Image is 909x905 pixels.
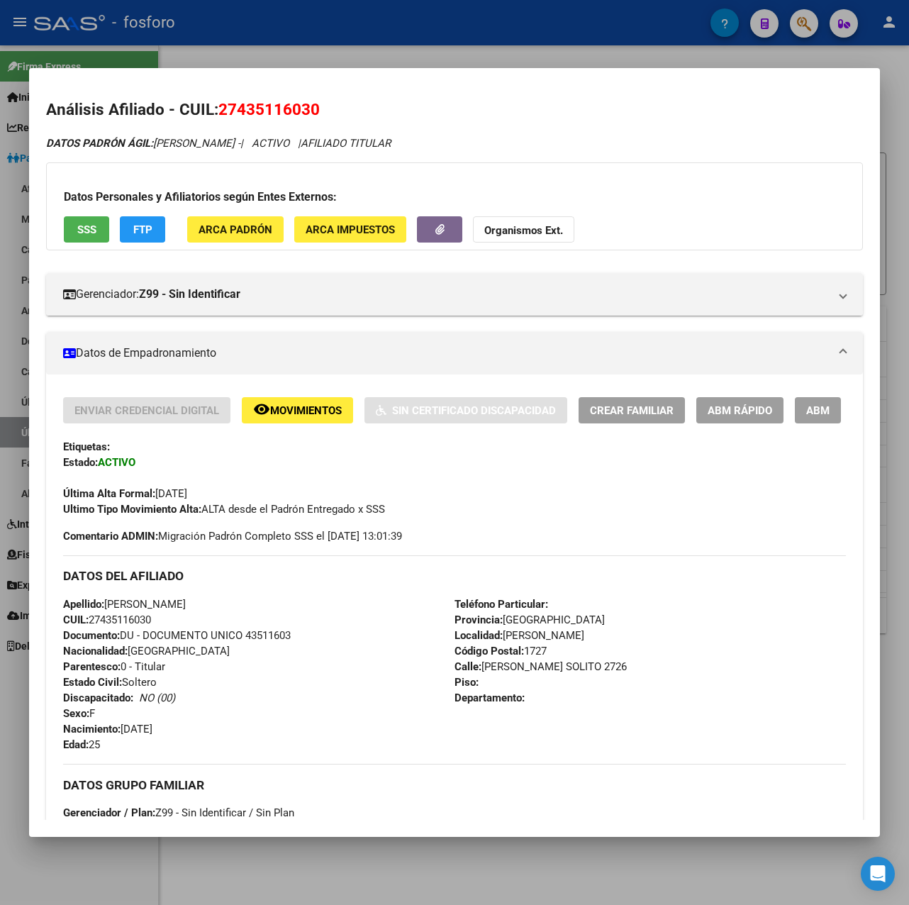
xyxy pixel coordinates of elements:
[242,397,353,423] button: Movimientos
[63,598,186,611] span: [PERSON_NAME]
[364,397,567,423] button: Sin Certificado Discapacidad
[218,100,320,118] span: 27435116030
[46,137,391,150] i: | ACTIVO |
[120,216,165,243] button: FTP
[253,401,270,418] mat-icon: remove_red_eye
[63,738,89,751] strong: Edad:
[392,404,556,417] span: Sin Certificado Discapacidad
[63,777,846,793] h3: DATOS GRUPO FAMILIAR
[63,738,100,751] span: 25
[454,613,605,626] span: [GEOGRAPHIC_DATA]
[294,216,406,243] button: ARCA Impuestos
[454,645,547,657] span: 1727
[795,397,841,423] button: ABM
[98,456,135,469] strong: ACTIVO
[63,629,120,642] strong: Documento:
[63,456,98,469] strong: Estado:
[63,598,104,611] strong: Apellido:
[454,676,479,689] strong: Piso:
[63,568,846,584] h3: DATOS DEL AFILIADO
[454,645,524,657] strong: Código Postal:
[63,487,187,500] span: [DATE]
[63,707,95,720] span: F
[64,189,845,206] h3: Datos Personales y Afiliatorios según Entes Externos:
[63,487,155,500] strong: Última Alta Formal:
[454,692,525,704] strong: Departamento:
[63,676,122,689] strong: Estado Civil:
[63,503,385,516] span: ALTA desde el Padrón Entregado x SSS
[63,440,110,453] strong: Etiquetas:
[74,404,219,417] span: Enviar Credencial Digital
[861,857,895,891] div: Open Intercom Messenger
[63,723,121,735] strong: Nacimiento:
[63,660,121,673] strong: Parentesco:
[63,676,157,689] span: Soltero
[46,137,153,150] strong: DATOS PADRÓN ÁGIL:
[63,723,152,735] span: [DATE]
[63,503,201,516] strong: Ultimo Tipo Movimiento Alta:
[63,645,128,657] strong: Nacionalidad:
[696,397,783,423] button: ABM Rápido
[806,404,830,417] span: ABM
[454,613,503,626] strong: Provincia:
[63,345,829,362] mat-panel-title: Datos de Empadronamiento
[454,660,481,673] strong: Calle:
[46,137,240,150] span: [PERSON_NAME] -
[454,629,503,642] strong: Localidad:
[63,707,89,720] strong: Sexo:
[579,397,685,423] button: Crear Familiar
[64,216,109,243] button: SSS
[454,598,548,611] strong: Teléfono Particular:
[46,98,863,122] h2: Análisis Afiliado - CUIL:
[63,613,151,626] span: 27435116030
[63,806,294,819] span: Z99 - Sin Identificar / Sin Plan
[77,223,96,236] span: SSS
[63,530,158,543] strong: Comentario ADMIN:
[46,332,863,374] mat-expansion-panel-header: Datos de Empadronamiento
[63,806,155,819] strong: Gerenciador / Plan:
[454,660,627,673] span: [PERSON_NAME] SOLITO 2726
[301,137,391,150] span: AFILIADO TITULAR
[63,397,230,423] button: Enviar Credencial Digital
[63,613,89,626] strong: CUIL:
[139,286,240,303] strong: Z99 - Sin Identificar
[484,224,563,237] strong: Organismos Ext.
[63,660,165,673] span: 0 - Titular
[63,286,829,303] mat-panel-title: Gerenciador:
[63,645,230,657] span: [GEOGRAPHIC_DATA]
[454,629,584,642] span: [PERSON_NAME]
[590,404,674,417] span: Crear Familiar
[306,223,395,236] span: ARCA Impuestos
[187,216,284,243] button: ARCA Padrón
[139,692,175,704] i: NO (00)
[63,692,133,704] strong: Discapacitado:
[199,223,272,236] span: ARCA Padrón
[63,528,402,544] span: Migración Padrón Completo SSS el [DATE] 13:01:39
[473,216,574,243] button: Organismos Ext.
[133,223,152,236] span: FTP
[46,273,863,316] mat-expansion-panel-header: Gerenciador:Z99 - Sin Identificar
[708,404,772,417] span: ABM Rápido
[270,404,342,417] span: Movimientos
[63,629,291,642] span: DU - DOCUMENTO UNICO 43511603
